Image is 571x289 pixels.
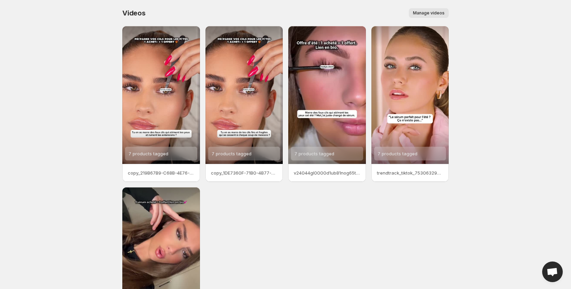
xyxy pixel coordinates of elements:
p: copy_219B67B9-C68B-4E76-B22A-846D28904B20 [128,169,194,176]
span: 7 products tagged [378,151,417,156]
div: Open chat [542,262,563,282]
p: v24044gl0000d1ub81nog65t3lkn7fu0 1 1 [294,169,360,176]
button: Manage videos [409,8,449,18]
p: copy_1DE7360F-71B0-4B77-AE0C-A38F47FB488D [211,169,278,176]
span: 7 products tagged [294,151,334,156]
span: 7 products tagged [128,151,168,156]
p: trendtrack_tiktok_7530632964447702294 1 [377,169,444,176]
span: Manage videos [413,10,445,16]
span: 7 products tagged [212,151,251,156]
span: Videos [122,9,146,17]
